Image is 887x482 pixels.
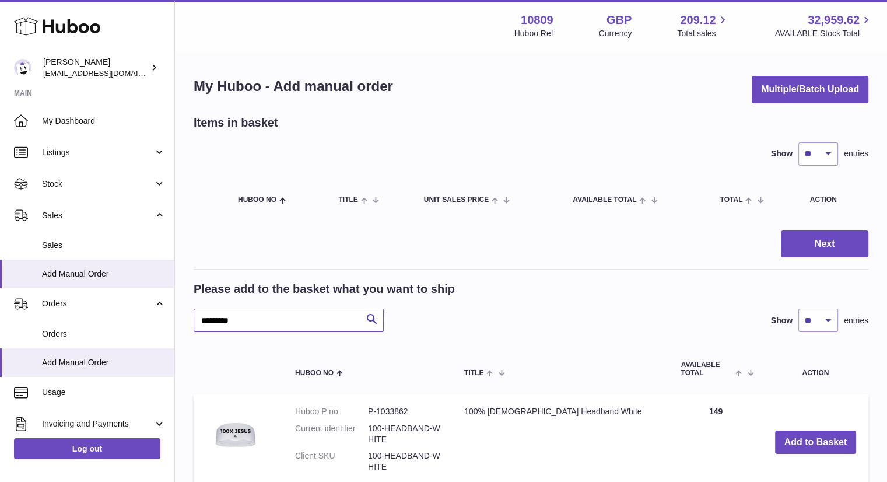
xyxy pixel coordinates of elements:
span: Total [720,196,743,204]
span: AVAILABLE Total [681,361,733,376]
a: Log out [14,438,160,459]
span: AVAILABLE Total [573,196,636,204]
strong: 10809 [521,12,553,28]
button: Next [781,230,868,258]
span: Sales [42,240,166,251]
h1: My Huboo - Add manual order [194,77,393,96]
span: Listings [42,147,153,158]
span: AVAILABLE Stock Total [774,28,873,39]
img: 100% Jesus Headband White [205,406,264,464]
span: Huboo no [238,196,276,204]
a: 209.12 Total sales [677,12,729,39]
div: Action [810,196,857,204]
span: Orders [42,298,153,309]
button: Multiple/Batch Upload [752,76,868,103]
span: entries [844,315,868,326]
span: Unit Sales Price [424,196,489,204]
span: Orders [42,329,166,340]
span: 32,959.62 [808,12,860,28]
img: shop@ballersingod.com [14,59,31,76]
span: Usage [42,387,166,398]
span: Stock [42,179,153,190]
a: 32,959.62 AVAILABLE Stock Total [774,12,873,39]
span: Invoicing and Payments [42,418,153,429]
span: Title [338,196,357,204]
dd: P-1033862 [368,406,441,417]
span: Total sales [677,28,729,39]
div: Huboo Ref [514,28,553,39]
span: Sales [42,210,153,221]
dd: 100-HEADBAND-WHITE [368,450,441,473]
span: My Dashboard [42,116,166,127]
strong: GBP [606,12,632,28]
div: [PERSON_NAME] [43,57,148,79]
div: Currency [599,28,632,39]
span: 209.12 [680,12,716,28]
dt: Current identifier [295,423,368,445]
span: Huboo no [295,369,334,377]
label: Show [771,315,793,326]
dt: Huboo P no [295,406,368,417]
dt: Client SKU [295,450,368,473]
h2: Please add to the basket what you want to ship [194,281,455,297]
h2: Items in basket [194,115,278,131]
span: [EMAIL_ADDRESS][DOMAIN_NAME] [43,68,171,78]
button: Add to Basket [775,431,857,455]
dd: 100-HEADBAND-WHITE [368,423,441,445]
span: Add Manual Order [42,357,166,368]
span: entries [844,148,868,159]
span: Add Manual Order [42,268,166,280]
span: Title [464,369,483,377]
label: Show [771,148,793,159]
th: Action [763,350,868,388]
